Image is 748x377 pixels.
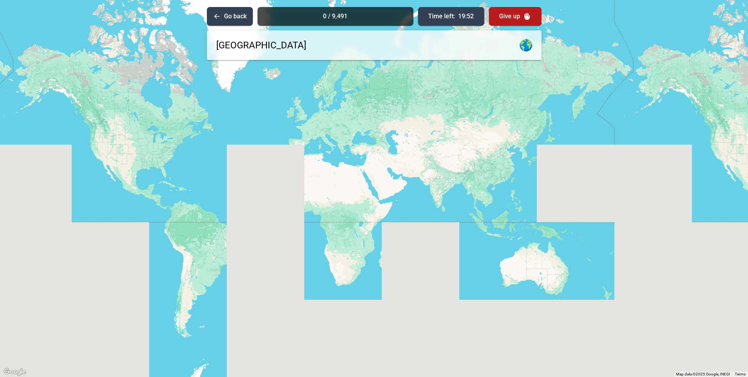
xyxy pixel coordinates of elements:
img: Google [2,367,28,377]
span: Map data ©2025 Google, INEGI [676,372,730,376]
button: Go back [207,7,253,26]
input: Enter cities with at least 50k population... [207,30,542,60]
button: Time left:19:52 [418,7,484,26]
span: Time left: [428,12,455,21]
a: Terms (opens in new tab) [735,372,746,376]
a: Open this area in Google Maps (opens a new window) [2,367,28,377]
button: Give up [489,7,542,26]
div: 0 / 9,491 [258,7,413,26]
span: 19:52 [458,12,474,21]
